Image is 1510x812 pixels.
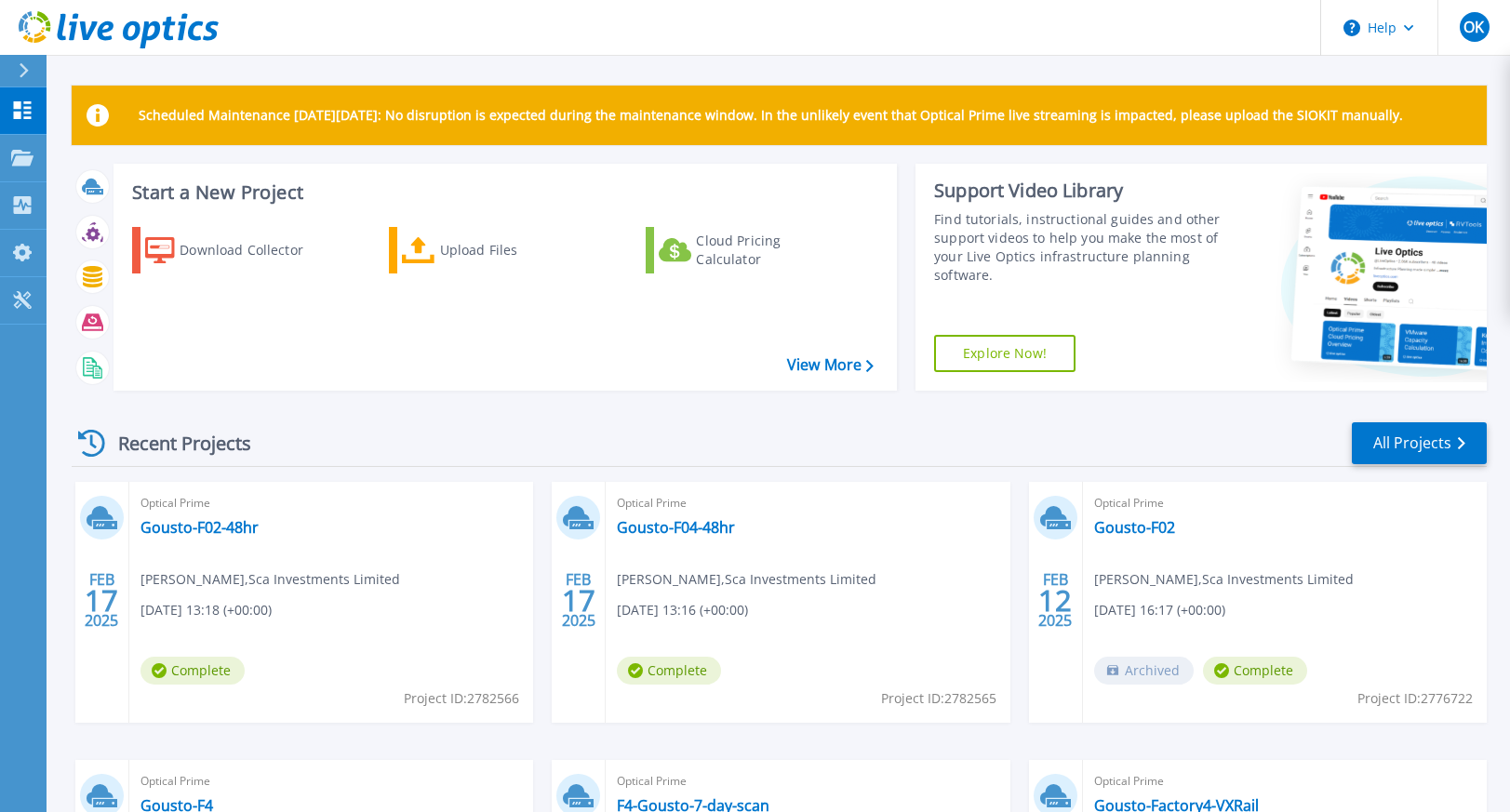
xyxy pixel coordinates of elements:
span: [PERSON_NAME] , Sca Investments Limited [1094,569,1354,590]
div: Upload Files [440,232,589,269]
a: Explore Now! [934,335,1076,372]
span: Archived [1094,657,1194,685]
div: FEB 2025 [84,566,119,634]
span: 12 [1038,592,1072,608]
span: OK [1463,20,1484,34]
span: Project ID: 2776722 [1357,688,1473,709]
span: Optical Prime [140,493,522,513]
a: View More [787,356,874,374]
span: Project ID: 2782566 [404,688,519,709]
p: Scheduled Maintenance [DATE][DATE]: No disruption is expected during the maintenance window. In t... [139,108,1403,123]
span: [PERSON_NAME] , Sca Investments Limited [617,569,876,590]
div: FEB 2025 [1037,566,1073,634]
span: 17 [562,592,595,608]
h3: Start a New Project [132,182,873,203]
a: Gousto-F04-48hr [617,518,735,537]
a: All Projects [1352,422,1487,464]
a: Gousto-F02 [1094,518,1175,537]
div: Cloud Pricing Calculator [696,232,845,269]
span: Complete [1203,657,1307,685]
a: Gousto-F02-48hr [140,518,259,537]
span: Complete [617,657,721,685]
span: Optical Prime [1094,771,1476,792]
span: 17 [85,592,118,608]
a: Download Collector [132,227,340,273]
a: Cloud Pricing Calculator [646,227,853,273]
span: [PERSON_NAME] , Sca Investments Limited [140,569,400,590]
div: Support Video Library [934,179,1223,203]
span: [DATE] 13:18 (+00:00) [140,600,272,620]
span: Complete [140,657,245,685]
span: [DATE] 13:16 (+00:00) [617,600,748,620]
span: [DATE] 16:17 (+00:00) [1094,600,1225,620]
a: Upload Files [389,227,596,273]
div: Download Collector [180,232,328,269]
div: FEB 2025 [561,566,596,634]
span: Optical Prime [617,493,998,513]
span: Optical Prime [140,771,522,792]
div: Recent Projects [72,420,276,466]
span: Project ID: 2782565 [881,688,996,709]
div: Find tutorials, instructional guides and other support videos to help you make the most of your L... [934,210,1223,285]
span: Optical Prime [617,771,998,792]
span: Optical Prime [1094,493,1476,513]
